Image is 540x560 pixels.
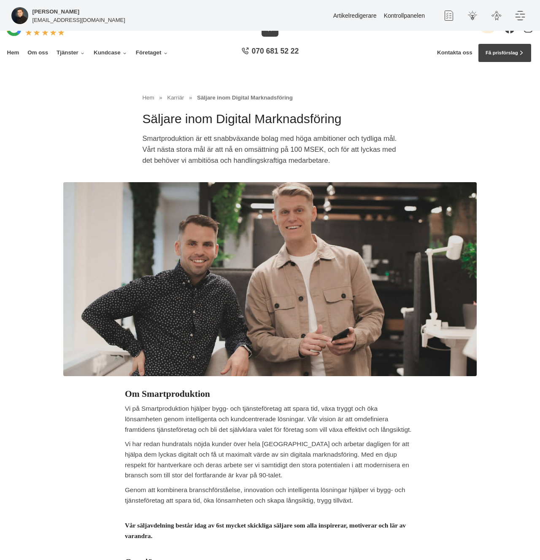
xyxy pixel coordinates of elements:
[142,93,397,102] nav: Breadcrumb
[125,485,415,506] p: Genom att kombinera branschförståelse, innovation och intelligenta lösningar hjälper vi bygg- och...
[142,133,397,170] p: Smartproduktion är ett snabbväxande bolag med höga ambitioner och tydliga mål. Vårt nästa stora m...
[486,49,518,57] span: Få prisförslag
[32,16,125,24] p: [EMAIL_ADDRESS][DOMAIN_NAME]
[167,94,186,101] a: Karriär
[252,46,299,56] span: 070 681 52 22
[189,93,192,102] span: »
[333,12,377,19] a: Artikelredigerare
[63,182,477,376] img: Säljare
[167,94,184,101] span: Karriär
[437,49,472,57] a: Kontakta oss
[142,94,154,101] a: Hem
[125,404,415,435] p: Vi på Smartproduktion hjälper bygg- och tjänsteföretag att spara tid, växa tryggt och öka lönsamh...
[32,7,80,16] h5: Super Administratör
[26,44,49,62] a: Om oss
[197,94,293,101] a: Säljare inom Digital Marknadsföring
[92,44,129,62] a: Kundcase
[55,44,87,62] a: Tjänster
[238,46,301,60] a: 070 681 52 22
[478,43,532,62] a: Få prisförslag
[11,7,28,24] img: foretagsbild-pa-smartproduktion-ett-foretag-i-dalarnas-lan-2023.jpg
[125,389,210,399] strong: Om Smartproduktion
[125,522,406,539] strong: Vår säljavdelning består idag av 6st mycket skickliga säljare som alla inspirerar, motiverar och ...
[125,439,415,481] p: Vi har redan hundratals nöjda kunder över hela [GEOGRAPHIC_DATA] och arbetar dagligen för att hjä...
[135,44,170,62] a: Företaget
[142,110,397,133] h1: Säljare inom Digital Marknadsföring
[384,12,425,19] a: Kontrollpanelen
[5,44,20,62] a: Hem
[159,93,162,102] span: »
